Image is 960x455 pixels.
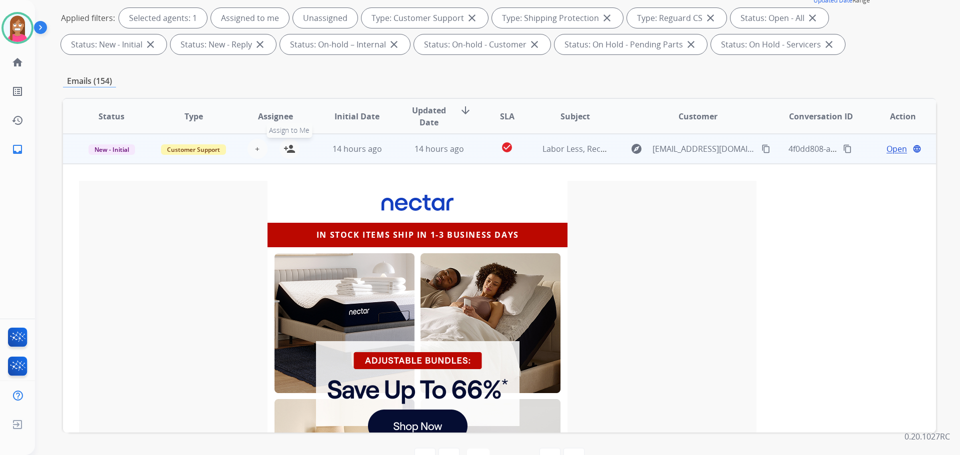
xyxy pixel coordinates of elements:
span: Customer Support [161,144,226,155]
th: Action [854,99,936,134]
mat-icon: inbox [11,143,23,155]
mat-icon: history [11,114,23,126]
div: Type: Customer Support [361,8,488,28]
mat-icon: explore [630,143,642,155]
span: [EMAIL_ADDRESS][DOMAIN_NAME] [652,143,755,155]
div: Status: On Hold - Pending Parts [554,34,707,54]
mat-icon: close [601,12,613,24]
span: Updated Date [406,104,452,128]
span: Type [184,110,203,122]
mat-icon: close [466,12,478,24]
p: 0.20.1027RC [904,431,950,443]
div: Type: Reguard CS [627,8,726,28]
p: Emails (154) [63,75,116,87]
div: Status: Open - All [730,8,828,28]
button: + [247,139,267,159]
img: Nectar Logo [267,183,567,223]
div: Status: On Hold - Servicers [711,34,845,54]
div: Status: On-hold – Internal [280,34,410,54]
span: Assignee [258,110,293,122]
span: 4f0dd808-a042-4fa5-89ca-a967ed602a5e [788,143,939,154]
mat-icon: arrow_downward [459,104,471,116]
button: Assign to Me [279,139,299,159]
span: 14 hours ago [414,143,464,154]
mat-icon: close [388,38,400,50]
div: Type: Shipping Protection [492,8,623,28]
mat-icon: close [144,38,156,50]
div: Status: New - Reply [170,34,276,54]
span: SLA [500,110,514,122]
span: Initial Date [334,110,379,122]
span: Open [886,143,907,155]
div: Unassigned [293,8,357,28]
mat-icon: close [685,38,697,50]
img: avatar [3,14,31,42]
span: Assign to Me [266,123,312,138]
mat-icon: content_copy [761,144,770,153]
mat-icon: close [823,38,835,50]
mat-icon: person_add [283,143,295,155]
span: Status [98,110,124,122]
span: 14 hours ago [332,143,382,154]
mat-icon: close [704,12,716,24]
a: In Stock Items Ship in 1-3 Business Days [316,229,519,240]
p: Applied filters: [61,12,115,24]
div: Selected agents: 1 [119,8,207,28]
span: Customer [678,110,717,122]
mat-icon: close [254,38,266,50]
span: Labor Less, Recline More—All-in-One Comfort Bundle 🌙 [542,143,754,154]
mat-icon: close [806,12,818,24]
div: Status: New - Initial [61,34,166,54]
mat-icon: content_copy [843,144,852,153]
mat-icon: home [11,56,23,68]
div: Assigned to me [211,8,289,28]
span: Conversation ID [789,110,853,122]
div: Status: On-hold - Customer [414,34,550,54]
mat-icon: check_circle [501,141,513,153]
mat-icon: list_alt [11,85,23,97]
span: + [255,143,259,155]
mat-icon: language [912,144,921,153]
mat-icon: close [528,38,540,50]
span: Subject [560,110,590,122]
span: New - Initial [88,144,135,155]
